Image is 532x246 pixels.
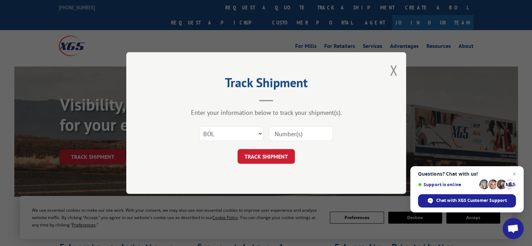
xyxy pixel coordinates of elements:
[418,171,516,177] span: Questions? Chat with us!
[237,149,295,164] button: TRACK SHIPMENT
[269,126,333,141] input: Number(s)
[161,78,371,91] h2: Track Shipment
[503,218,524,239] div: Open chat
[418,194,516,208] div: Chat with XGS Customer Support
[510,170,518,178] span: Close chat
[436,197,507,204] span: Chat with XGS Customer Support
[390,61,397,79] button: Close modal
[418,182,477,187] span: Support is online
[161,108,371,117] div: Enter your information below to track your shipment(s).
